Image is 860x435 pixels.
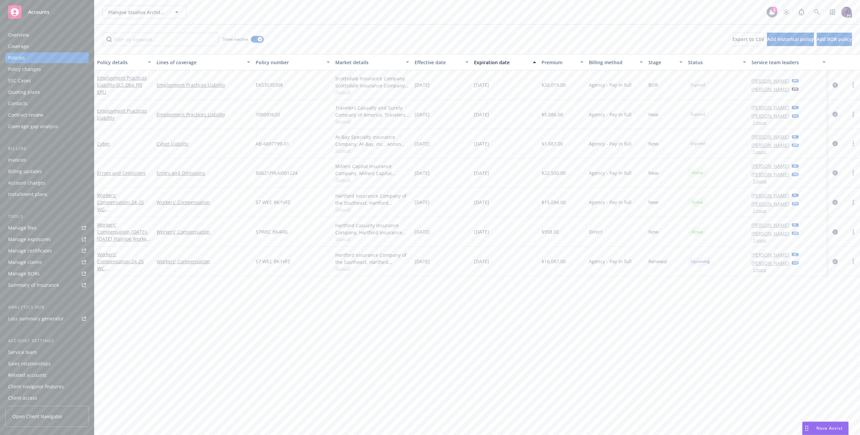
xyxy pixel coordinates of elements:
a: [PERSON_NAME] [751,162,789,169]
span: Renewal [648,258,668,265]
a: circleInformation [831,228,839,236]
span: [DATE] [415,199,430,206]
a: Summary of insurance [5,280,89,290]
span: Upcoming [691,259,710,265]
div: Sales relationships [8,358,51,369]
span: Active [691,199,704,205]
a: Quoting plans [5,87,89,97]
span: Show all [335,89,409,95]
a: Coverage gap analysis [5,121,89,132]
span: Active [691,170,704,176]
button: Stage [646,54,685,70]
span: New [648,199,658,206]
a: Manage exposures [5,234,89,245]
a: [PERSON_NAME] [751,230,789,237]
a: Workers' Compensation [157,199,250,206]
button: Status [685,54,749,70]
div: Contacts [8,98,28,109]
span: Agency - Pay in full [589,140,632,147]
span: Agency - Pay in full [589,258,632,265]
span: 57 WEC BK1VFZ [256,258,290,265]
div: Hartford Casualty Insurance Company, Hartford Insurance Group [335,222,409,236]
a: [PERSON_NAME] [751,133,789,140]
a: Workers' Compensation [97,192,144,220]
span: - SLS Dba PJS EPLI [97,82,142,95]
div: Manage certificates [8,245,52,256]
span: BOR [648,81,658,88]
div: Scottsdale Insurance Company, Scottsdale Insurance Company (Nationwide) [335,75,409,89]
span: [DATE] [415,169,430,176]
a: Employment Practices Liability [157,111,250,118]
a: Service team [5,347,89,358]
a: more [849,110,857,118]
span: Expired [691,111,705,117]
a: Invoices [5,155,89,165]
div: Billing [5,145,89,152]
span: Nova Assist [816,425,843,431]
div: Premium [542,59,576,66]
span: [DATE] [474,140,489,147]
button: PlainJoe Studios Architecture, Inc. [102,5,186,19]
div: Service team leaders [751,59,818,66]
div: Loss summary generator [8,313,64,324]
span: [DATE] [474,199,489,206]
button: 1 more [753,121,766,125]
a: Report a Bug [795,5,808,19]
span: Agency - Pay in full [589,169,632,176]
div: Policy details [97,59,144,66]
a: Stop snowing [779,5,793,19]
div: Client navigator features [8,381,64,392]
a: more [849,81,857,89]
span: $1,687.00 [542,140,563,147]
button: Nova Assist [802,422,849,435]
div: Status [688,59,739,66]
span: - 24-25 WC- [GEOGRAPHIC_DATA] [97,199,144,220]
div: Coverage [8,41,29,52]
button: Market details [333,54,412,70]
a: Search [810,5,824,19]
button: Export to CSV [732,33,764,46]
a: Policies [5,52,89,63]
span: Show all [335,177,409,183]
img: photo [841,7,852,17]
div: Summary of insurance [8,280,59,290]
span: Show all [335,236,409,242]
span: [DATE] [474,228,489,235]
a: Workers' Compensation [157,258,250,265]
a: [PERSON_NAME] [751,251,789,258]
a: [PERSON_NAME] [751,222,789,229]
div: Account charges [8,177,45,188]
span: $15,094.00 [542,199,566,206]
button: Premium [539,54,587,70]
span: Expired [691,141,705,147]
a: [PERSON_NAME] [751,142,789,149]
div: Quoting plans [8,87,40,97]
a: more [849,258,857,266]
span: Accounts [28,9,49,15]
span: Agency - Pay in full [589,199,632,206]
div: Effective date [415,59,461,66]
span: [DATE] [415,258,430,265]
div: Expiration date [474,59,529,66]
span: [DATE] [415,81,430,88]
div: Manage exposures [8,234,51,245]
div: Travelers Casualty and Surety Company of America, Travelers Insurance, Anzen Insurance Solutions LLC [335,104,409,118]
span: [DATE] [415,140,430,147]
div: Policy number [256,59,322,66]
span: [DATE] [474,111,489,118]
button: Expiration date [471,54,539,70]
a: Manage BORs [5,268,89,279]
span: PlainJoe Studios Architecture, Inc. [108,9,166,16]
div: SSC Cases [8,75,31,86]
a: Employment Practices Liability [97,108,147,121]
div: Billing updates [8,166,42,177]
a: [PERSON_NAME] [751,260,789,267]
button: Policy number [253,54,332,70]
a: circleInformation [831,81,839,89]
a: SSC Cases [5,75,89,86]
a: [PERSON_NAME] [751,200,789,207]
span: Show all [335,266,409,271]
a: circleInformation [831,258,839,266]
input: Filter by keyword... [102,33,219,46]
a: Cyber Liability [157,140,250,147]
